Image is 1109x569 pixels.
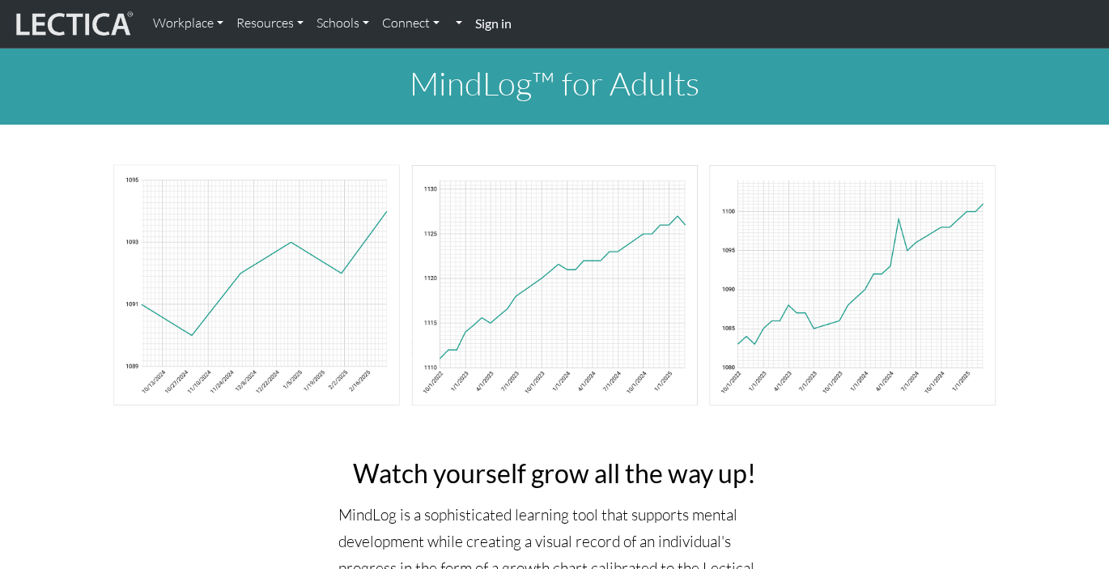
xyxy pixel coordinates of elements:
[469,6,518,41] a: Sign in
[113,163,996,406] img: mindlog-chart-banner-adult.png
[475,15,512,31] strong: Sign in
[310,6,376,40] a: Schools
[230,6,310,40] a: Resources
[12,9,134,40] img: lecticalive
[103,64,1006,103] h1: MindLog™ for Adults
[376,6,446,40] a: Connect
[147,6,230,40] a: Workplace
[338,458,771,489] h2: Watch yourself grow all the way up!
